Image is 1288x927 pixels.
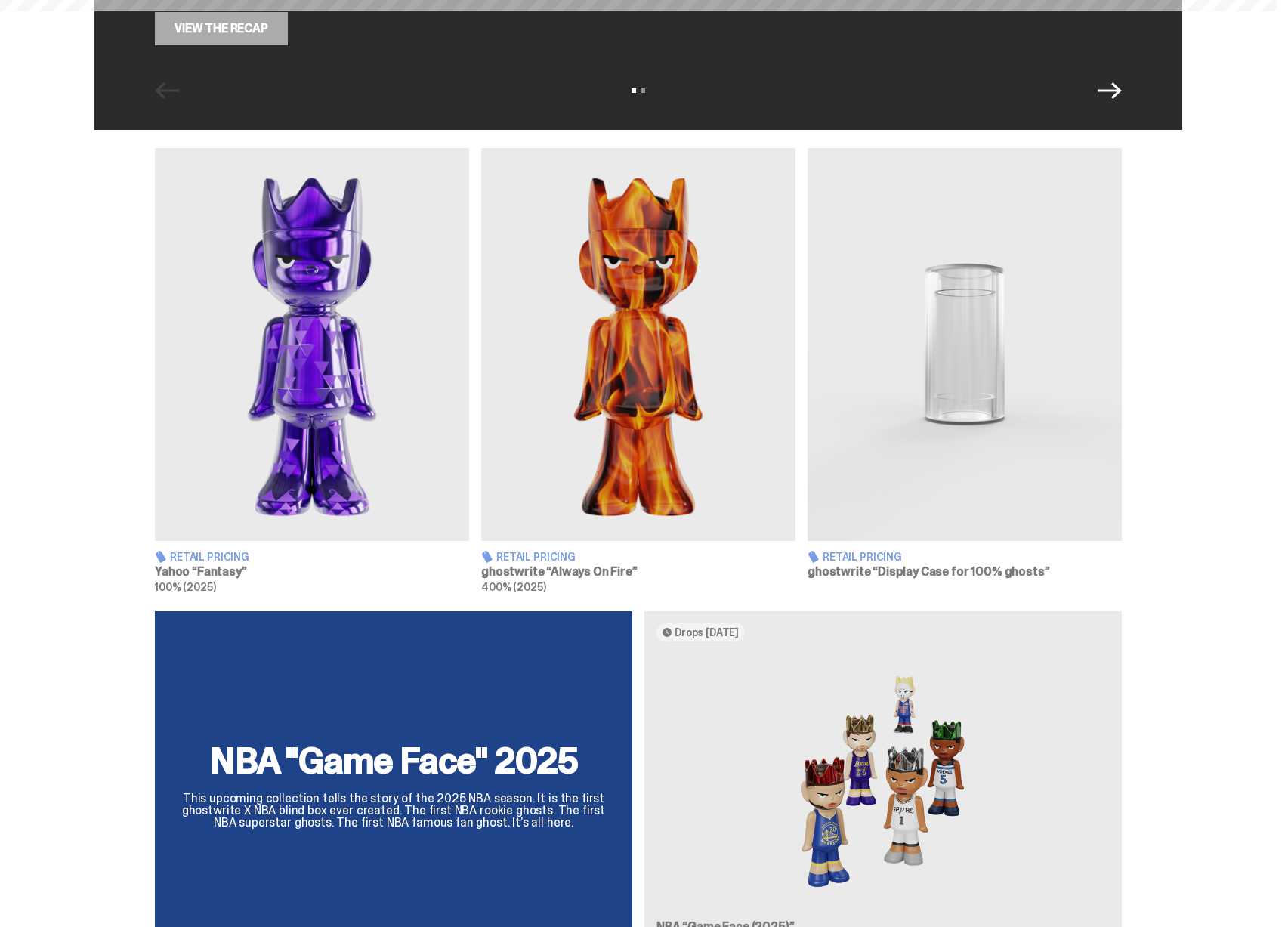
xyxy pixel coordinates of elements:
[808,148,1122,541] img: Display Case for 100% ghosts
[641,88,645,93] button: View slide 2
[155,580,215,594] span: 100% (2025)
[481,580,545,594] span: 400% (2025)
[173,743,614,779] h2: NBA "Game Face" 2025
[808,148,1122,593] a: Display Case for 100% ghosts Retail Pricing
[496,552,576,562] span: Retail Pricing
[823,552,902,562] span: Retail Pricing
[173,793,614,829] p: This upcoming collection tells the story of the 2025 NBA season. It is the first ghostwrite X NBA...
[155,12,288,45] a: View the Recap
[481,148,795,593] a: Always On Fire Retail Pricing
[155,148,469,593] a: Fantasy Retail Pricing
[155,148,469,541] img: Fantasy
[170,552,249,562] span: Retail Pricing
[675,626,739,638] span: Drops [DATE]
[656,654,1110,909] img: Game Face (2025)
[1098,79,1122,103] button: Next
[808,566,1122,578] h3: ghostwrite “Display Case for 100% ghosts”
[481,566,795,578] h3: ghostwrite “Always On Fire”
[481,148,795,541] img: Always On Fire
[155,566,469,578] h3: Yahoo “Fantasy”
[632,88,636,93] button: View slide 1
